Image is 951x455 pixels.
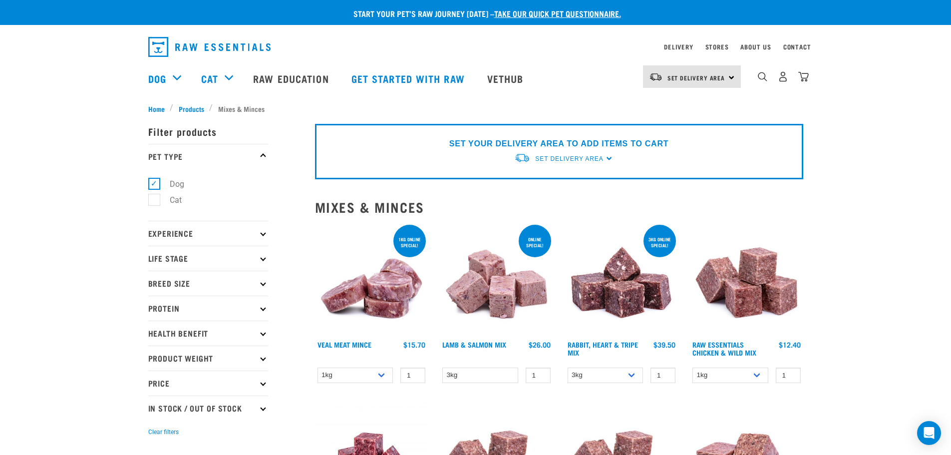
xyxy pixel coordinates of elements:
[494,11,621,15] a: take our quick pet questionnaire.
[148,321,268,346] p: Health Benefit
[148,221,268,246] p: Experience
[317,343,371,346] a: Veal Meat Mince
[148,346,268,371] p: Product Weight
[565,223,678,336] img: 1175 Rabbit Heart Tripe Mix 01
[649,72,662,81] img: van-moving.png
[650,368,675,383] input: 1
[148,103,165,114] span: Home
[148,71,166,86] a: Dog
[779,341,801,349] div: $12.40
[643,232,676,253] div: 3kg online special!
[400,368,425,383] input: 1
[148,246,268,271] p: Life Stage
[690,223,803,336] img: Pile Of Cubed Chicken Wild Meat Mix
[154,178,188,190] label: Dog
[529,341,551,349] div: $26.00
[776,368,801,383] input: 1
[692,343,756,354] a: Raw Essentials Chicken & Wild Mix
[519,232,551,253] div: ONLINE SPECIAL!
[140,33,811,61] nav: dropdown navigation
[154,194,186,206] label: Cat
[243,58,341,98] a: Raw Education
[403,341,425,349] div: $15.70
[393,232,426,253] div: 1kg online special!
[148,271,268,296] p: Breed Size
[440,223,553,336] img: 1029 Lamb Salmon Mix 01
[740,45,771,48] a: About Us
[315,223,428,336] img: 1160 Veal Meat Mince Medallions 01
[341,58,477,98] a: Get started with Raw
[148,396,268,421] p: In Stock / Out Of Stock
[201,71,218,86] a: Cat
[798,71,809,82] img: home-icon@2x.png
[442,343,506,346] a: Lamb & Salmon Mix
[477,58,536,98] a: Vethub
[664,45,693,48] a: Delivery
[449,138,668,150] p: SET YOUR DELIVERY AREA TO ADD ITEMS TO CART
[758,72,767,81] img: home-icon-1@2x.png
[148,371,268,396] p: Price
[148,119,268,144] p: Filter products
[179,103,204,114] span: Products
[653,341,675,349] div: $39.50
[148,37,271,57] img: Raw Essentials Logo
[148,144,268,169] p: Pet Type
[526,368,551,383] input: 1
[148,103,803,114] nav: breadcrumbs
[535,155,603,162] span: Set Delivery Area
[315,199,803,215] h2: Mixes & Minces
[778,71,788,82] img: user.png
[514,153,530,163] img: van-moving.png
[173,103,209,114] a: Products
[783,45,811,48] a: Contact
[568,343,638,354] a: Rabbit, Heart & Tripe Mix
[148,428,179,437] button: Clear filters
[148,296,268,321] p: Protein
[917,421,941,445] div: Open Intercom Messenger
[667,76,725,79] span: Set Delivery Area
[148,103,170,114] a: Home
[705,45,729,48] a: Stores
